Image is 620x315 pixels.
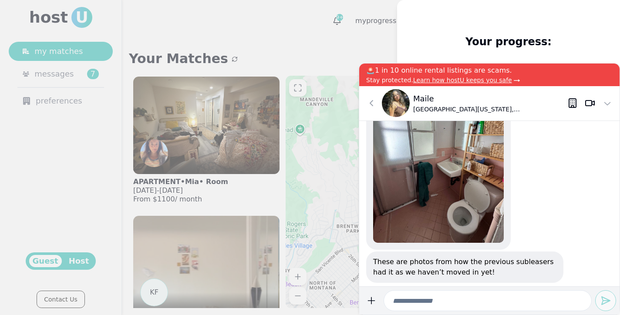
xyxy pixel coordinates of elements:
[373,257,556,278] p: These are photos from how the previous subleasers had it as we haven’t moved in yet!
[413,77,512,84] span: Learn how hostU keeps you safe
[413,93,567,105] p: Maile
[453,35,564,49] p: Your progress:
[373,69,504,243] img: attachment
[382,89,410,117] img: Maile Smith avatar
[366,76,613,84] p: Stay protected.
[413,105,567,114] p: [GEOGRAPHIC_DATA][US_STATE], [GEOGRAPHIC_DATA] ([GEOGRAPHIC_DATA]) ' 27
[366,65,613,76] p: 🚨1 in 10 online rental listings are scams.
